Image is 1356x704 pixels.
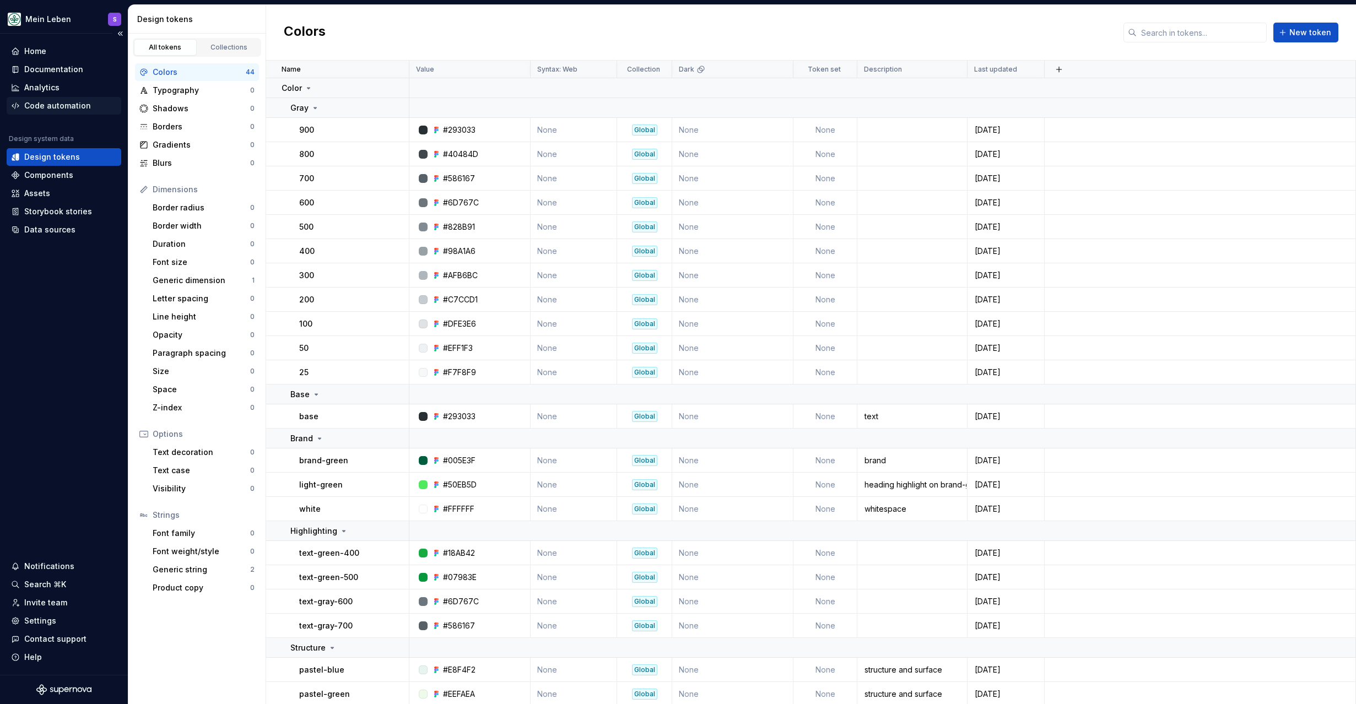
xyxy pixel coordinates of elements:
[531,589,617,614] td: None
[672,191,793,215] td: None
[793,118,857,142] td: None
[250,294,255,303] div: 0
[974,65,1017,74] p: Last updated
[299,221,314,232] p: 500
[153,429,255,440] div: Options
[148,272,259,289] a: Generic dimension1
[632,149,657,160] div: Global
[250,122,255,131] div: 0
[793,565,857,589] td: None
[968,149,1044,160] div: [DATE]
[443,343,473,354] div: #EFF1F3
[968,318,1044,329] div: [DATE]
[148,443,259,461] a: Text decoration0
[443,548,475,559] div: #18AB42
[153,103,250,114] div: Shadows
[7,557,121,575] button: Notifications
[250,203,255,212] div: 0
[672,239,793,263] td: None
[793,336,857,360] td: None
[24,652,42,663] div: Help
[299,479,343,490] p: light-green
[24,615,56,626] div: Settings
[968,455,1044,466] div: [DATE]
[250,448,255,457] div: 0
[153,121,250,132] div: Borders
[299,548,359,559] p: text-green-400
[148,253,259,271] a: Font size0
[672,541,793,565] td: None
[531,336,617,360] td: None
[531,360,617,385] td: None
[968,270,1044,281] div: [DATE]
[250,104,255,113] div: 0
[793,142,857,166] td: None
[250,529,255,538] div: 0
[968,479,1044,490] div: [DATE]
[793,404,857,429] td: None
[135,82,259,99] a: Typography0
[250,547,255,556] div: 0
[290,389,310,400] p: Base
[299,246,315,257] p: 400
[148,561,259,578] a: Generic string2
[531,404,617,429] td: None
[632,572,657,583] div: Global
[250,385,255,394] div: 0
[672,166,793,191] td: None
[135,154,259,172] a: Blurs0
[531,191,617,215] td: None
[24,597,67,608] div: Invite team
[672,312,793,336] td: None
[672,497,793,521] td: None
[632,343,657,354] div: Global
[443,689,475,700] div: #EEFAEA
[7,79,121,96] a: Analytics
[793,166,857,191] td: None
[793,658,857,682] td: None
[531,541,617,565] td: None
[153,158,250,169] div: Blurs
[153,528,250,539] div: Font family
[250,367,255,376] div: 0
[282,83,302,94] p: Color
[24,170,73,181] div: Components
[672,473,793,497] td: None
[531,215,617,239] td: None
[7,166,121,184] a: Components
[793,288,857,312] td: None
[672,215,793,239] td: None
[632,173,657,184] div: Global
[24,206,92,217] div: Storybook stories
[24,151,80,163] div: Design tokens
[443,318,476,329] div: #DFE3E6
[153,447,250,458] div: Text decoration
[36,684,91,695] a: Supernova Logo
[443,221,475,232] div: #828B91
[153,257,250,268] div: Font size
[153,202,250,213] div: Border radius
[531,239,617,263] td: None
[968,411,1044,422] div: [DATE]
[793,263,857,288] td: None
[153,139,250,150] div: Gradients
[672,118,793,142] td: None
[858,455,966,466] div: brand
[299,124,314,136] p: 900
[627,65,660,74] p: Collection
[112,26,128,41] button: Collapse sidebar
[299,411,318,422] p: base
[25,14,71,25] div: Mein Leben
[299,455,348,466] p: brand-green
[793,497,857,521] td: None
[632,455,657,466] div: Global
[672,142,793,166] td: None
[793,191,857,215] td: None
[632,620,657,631] div: Global
[299,343,309,354] p: 50
[443,664,476,675] div: #E8F4F2
[299,572,358,583] p: text-green-500
[531,497,617,521] td: None
[250,484,255,493] div: 0
[531,118,617,142] td: None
